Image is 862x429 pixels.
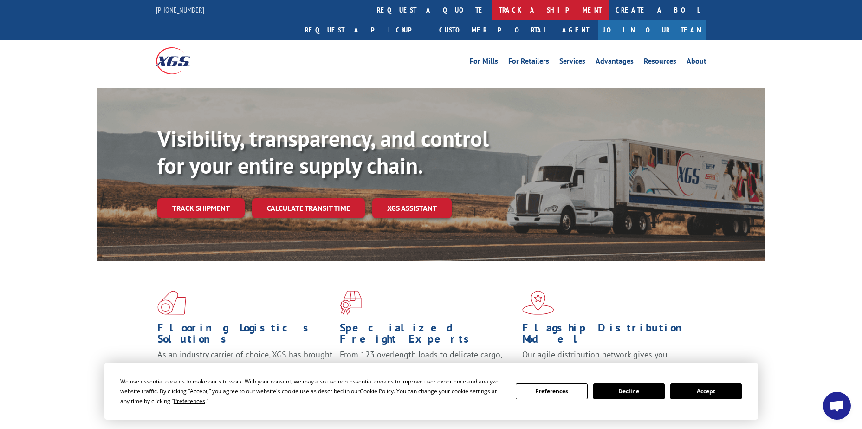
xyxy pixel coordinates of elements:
[157,322,333,349] h1: Flooring Logistics Solutions
[340,291,362,315] img: xgs-icon-focused-on-flooring-red
[823,392,851,420] div: Open chat
[157,291,186,315] img: xgs-icon-total-supply-chain-intelligence-red
[252,198,365,218] a: Calculate transit time
[340,349,515,390] p: From 123 overlength loads to delicate cargo, our experienced staff knows the best way to move you...
[157,124,489,180] b: Visibility, transparency, and control for your entire supply chain.
[598,20,706,40] a: Join Our Team
[553,20,598,40] a: Agent
[157,349,332,382] span: As an industry carrier of choice, XGS has brought innovation and dedication to flooring logistics...
[372,198,452,218] a: XGS ASSISTANT
[120,377,505,406] div: We use essential cookies to make our site work. With your consent, we may also use non-essential ...
[516,383,587,399] button: Preferences
[522,349,693,371] span: Our agile distribution network gives you nationwide inventory management on demand.
[340,322,515,349] h1: Specialized Freight Experts
[596,58,634,68] a: Advantages
[593,383,665,399] button: Decline
[559,58,585,68] a: Services
[644,58,676,68] a: Resources
[522,291,554,315] img: xgs-icon-flagship-distribution-model-red
[298,20,432,40] a: Request a pickup
[360,387,394,395] span: Cookie Policy
[156,5,204,14] a: [PHONE_NUMBER]
[470,58,498,68] a: For Mills
[687,58,706,68] a: About
[508,58,549,68] a: For Retailers
[670,383,742,399] button: Accept
[104,363,758,420] div: Cookie Consent Prompt
[174,397,205,405] span: Preferences
[522,322,698,349] h1: Flagship Distribution Model
[157,198,245,218] a: Track shipment
[432,20,553,40] a: Customer Portal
